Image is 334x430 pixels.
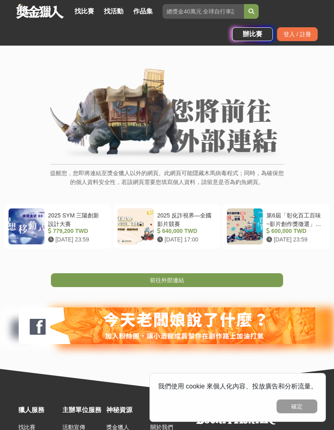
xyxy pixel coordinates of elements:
div: 640,000 TWD [157,227,213,235]
div: 主辦單位服務 [62,405,102,415]
div: [DATE] 23:59 [266,235,323,244]
button: 確定 [277,399,317,413]
div: 登入 / 註冊 [277,27,318,41]
div: 2025 SYM 三陽創新設計大賽 [48,211,104,227]
div: 神秘資源 [106,405,146,415]
div: 600,000 TWD [266,227,323,235]
img: External Link Banner [50,68,284,160]
a: 找比賽 [71,6,97,17]
div: [DATE] 23:59 [48,235,104,244]
input: 總獎金40萬元 全球自行車設計比賽 [163,4,244,19]
div: 第6屆「彰化百工百味~影片創作獎徵選」活動 [266,211,323,227]
div: 2025 反詐視界—全國影片競賽 [157,211,213,227]
div: 779,200 TWD [48,227,104,235]
p: 提醒您，您即將連結至獎金獵人以外的網頁。此網頁可能隱藏木馬病毒程式；同時，為確保您的個人資料安全性，若該網頁需要您填寫個人資料，請留意是否為釣魚網頁。 [50,169,284,195]
a: 辦比賽 [232,27,273,41]
img: 2cfb03ac-2529-4e41-94b1-56e51b5e0b3a.png [19,307,315,344]
a: 前往外部連結 [51,273,283,287]
a: 找活動 [101,6,127,17]
div: [DATE] 17:00 [157,235,213,244]
a: 第6屆「彰化百工百味~影片創作獎徵選」活動 600,000 TWD [DATE] 23:59 [222,204,330,249]
a: 作品集 [130,6,156,17]
div: 獵人服務 [18,405,58,415]
a: 2025 反詐視界—全國影片競賽 640,000 TWD [DATE] 17:00 [113,204,221,249]
a: 2025 SYM 三陽創新設計大賽 779,200 TWD [DATE] 23:59 [4,204,112,249]
span: 我們使用 cookie 來個人化內容、投放廣告和分析流量。 [158,383,317,390]
span: 前往外部連結 [150,277,184,283]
